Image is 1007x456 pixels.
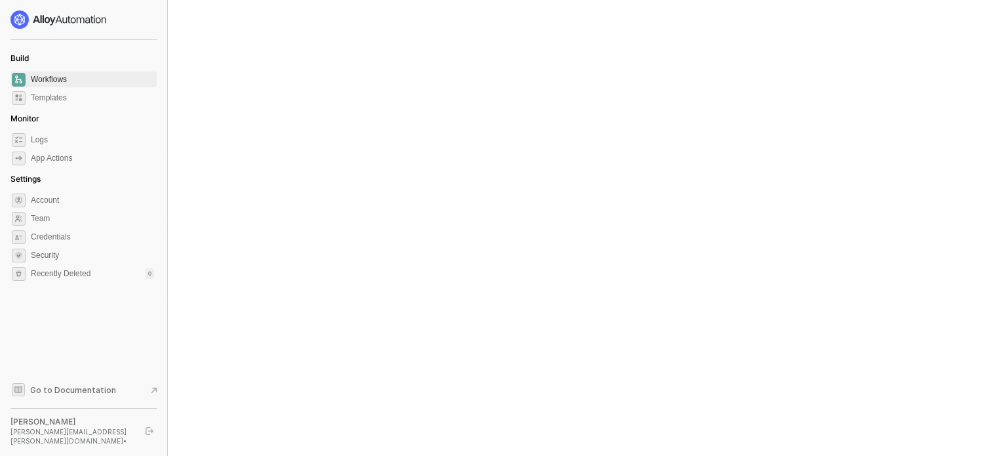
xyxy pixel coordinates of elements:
[10,417,134,427] div: [PERSON_NAME]
[10,427,134,446] div: [PERSON_NAME][EMAIL_ADDRESS][PERSON_NAME][DOMAIN_NAME] •
[31,211,154,226] span: Team
[12,249,26,262] span: security
[31,72,154,87] span: Workflows
[12,133,26,147] span: icon-logs
[31,90,154,106] span: Templates
[30,384,116,396] span: Go to Documentation
[12,73,26,87] span: dashboard
[12,91,26,105] span: marketplace
[31,132,154,148] span: Logs
[146,427,153,435] span: logout
[31,268,90,280] span: Recently Deleted
[12,212,26,226] span: team
[10,53,29,63] span: Build
[31,153,72,164] div: App Actions
[12,383,25,396] span: documentation
[10,174,41,184] span: Settings
[148,384,161,397] span: document-arrow
[12,194,26,207] span: settings
[10,114,39,123] span: Monitor
[31,247,154,263] span: Security
[12,152,26,165] span: icon-app-actions
[10,10,108,29] img: logo
[146,268,154,279] div: 0
[10,382,157,398] a: Knowledge Base
[12,230,26,244] span: credentials
[31,192,154,208] span: Account
[10,10,157,29] a: logo
[12,267,26,281] span: settings
[31,229,154,245] span: Credentials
